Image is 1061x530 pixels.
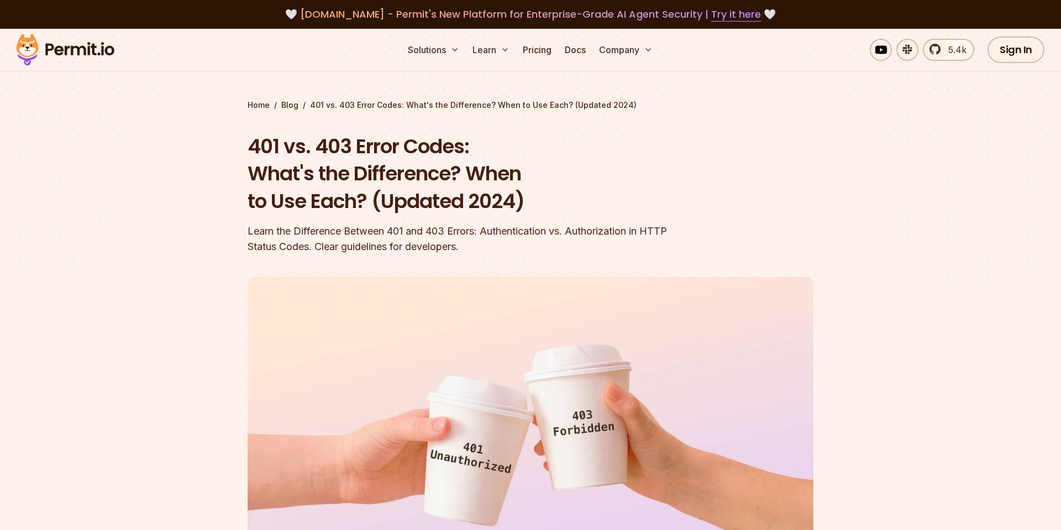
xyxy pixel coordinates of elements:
[468,39,514,61] button: Learn
[281,100,298,111] a: Blog
[711,7,761,22] a: Try it here
[248,133,672,215] h1: 401 vs. 403 Error Codes: What's the Difference? When to Use Each? (Updated 2024)
[248,100,270,111] a: Home
[595,39,657,61] button: Company
[11,31,119,69] img: Permit logo
[942,43,967,56] span: 5.4k
[403,39,464,61] button: Solutions
[560,39,590,61] a: Docs
[923,39,974,61] a: 5.4k
[248,100,813,111] div: / /
[27,7,1034,22] div: 🤍 🤍
[300,7,761,21] span: [DOMAIN_NAME] - Permit's New Platform for Enterprise-Grade AI Agent Security |
[518,39,556,61] a: Pricing
[248,224,672,254] div: Learn the Difference Between 401 and 403 Errors: Authentication vs. Authorization in HTTP Status ...
[988,37,1044,63] a: Sign In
